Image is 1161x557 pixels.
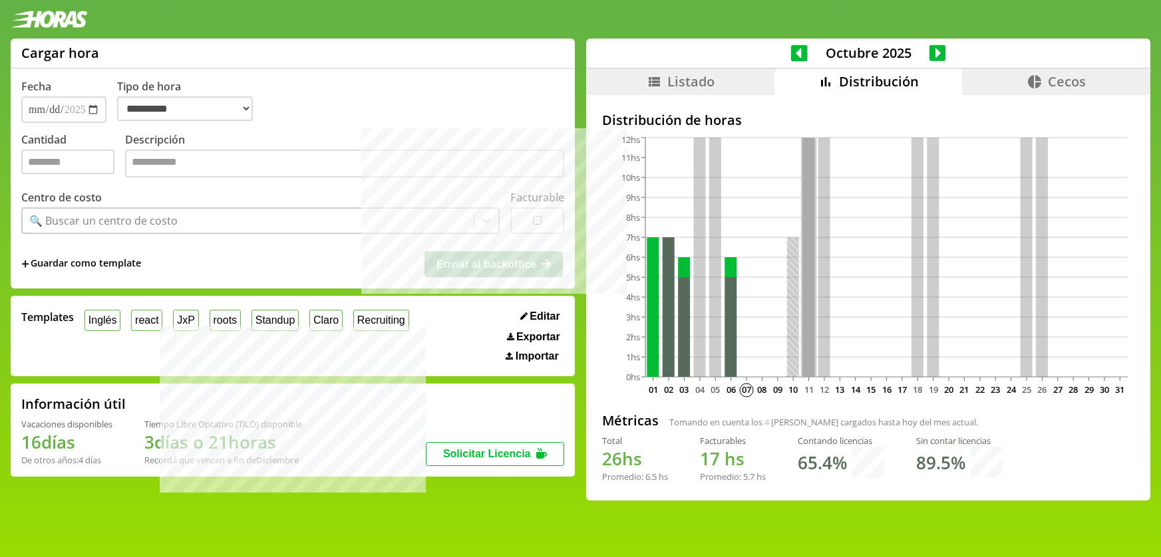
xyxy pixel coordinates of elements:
[944,384,953,395] text: 20
[727,384,736,395] text: 06
[1007,384,1017,395] text: 24
[510,190,564,205] label: Facturable
[621,171,640,183] tspan: 10hs
[117,79,263,123] label: Tipo de hora
[144,454,302,466] div: Recordá que vencen a fin de
[1116,384,1125,395] text: 31
[975,384,985,395] text: 22
[516,331,560,343] span: Exportar
[21,418,112,430] div: Vacaciones disponibles
[743,471,754,483] span: 5.7
[804,384,814,395] text: 11
[621,152,640,164] tspan: 11hs
[626,351,640,363] tspan: 1hs
[21,79,51,94] label: Fecha
[1084,384,1094,395] text: 29
[626,331,640,343] tspan: 2hs
[1100,384,1109,395] text: 30
[695,384,705,395] text: 04
[645,471,657,483] span: 6.5
[443,448,531,459] span: Solicitar Licencia
[117,96,253,121] select: Tipo de hora
[131,310,162,330] button: react
[21,44,99,62] h1: Cargar hora
[808,44,929,62] span: Octubre 2025
[898,384,907,395] text: 17
[680,384,689,395] text: 03
[626,231,640,243] tspan: 7hs
[256,454,299,466] b: Diciembre
[21,310,74,324] span: Templates
[84,310,120,330] button: Inglés
[251,310,299,330] button: Standup
[21,257,141,271] span: +Guardar como template
[626,251,640,263] tspan: 6hs
[1038,384,1047,395] text: 26
[960,384,969,395] text: 21
[602,435,668,447] div: Total
[144,430,302,454] h1: 3 días o 21 horas
[602,111,1134,129] h2: Distribución de horas
[21,454,112,466] div: De otros años: 4 días
[602,471,668,483] div: Promedio: hs
[11,11,88,28] img: logotipo
[649,384,658,395] text: 01
[866,384,876,395] text: 15
[516,350,559,362] span: Importar
[602,447,668,471] h1: hs
[626,291,640,303] tspan: 4hs
[839,72,919,90] span: Distribución
[742,384,751,395] text: 07
[21,395,126,413] h2: Información útil
[851,384,861,395] text: 14
[1053,384,1063,395] text: 27
[916,435,1003,447] div: Sin contar licencias
[1069,384,1078,395] text: 28
[798,451,847,475] h1: 65.4 %
[700,447,720,471] span: 17
[798,435,884,447] div: Contando licencias
[700,471,766,483] div: Promedio: hs
[626,311,640,323] tspan: 3hs
[664,384,673,395] text: 02
[503,330,564,344] button: Exportar
[836,384,845,395] text: 13
[711,384,721,395] text: 05
[621,134,640,146] tspan: 12hs
[125,132,564,181] label: Descripción
[626,211,640,223] tspan: 8hs
[1048,72,1086,90] span: Cecos
[21,430,112,454] h1: 16 días
[788,384,798,395] text: 10
[700,435,766,447] div: Facturables
[426,442,564,466] button: Solicitar Licencia
[669,416,978,428] span: Tomando en cuenta los [PERSON_NAME] cargados hasta hoy del mes actual.
[916,451,965,475] h1: 89.5 %
[21,150,114,174] input: Cantidad
[991,384,1001,395] text: 23
[21,132,125,181] label: Cantidad
[309,310,343,330] button: Claro
[29,213,178,228] div: 🔍 Buscar un centro de costo
[602,447,622,471] span: 26
[21,257,29,271] span: +
[820,384,829,395] text: 12
[21,190,102,205] label: Centro de costo
[210,310,241,330] button: roots
[530,310,560,322] span: Editar
[626,191,640,203] tspan: 9hs
[1022,384,1031,395] text: 25
[144,418,302,430] div: Tiempo Libre Optativo (TiLO) disponible
[700,447,766,471] h1: hs
[882,384,892,395] text: 16
[626,371,640,383] tspan: 0hs
[764,416,769,428] span: 4
[913,384,923,395] text: 18
[773,384,782,395] text: 09
[602,411,659,429] h2: Métricas
[929,384,938,395] text: 19
[173,310,198,330] button: JxP
[353,310,409,330] button: Recruiting
[758,384,767,395] text: 08
[516,310,564,323] button: Editar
